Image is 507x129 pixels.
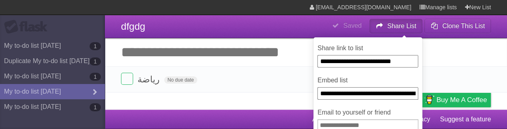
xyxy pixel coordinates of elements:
[317,108,418,117] label: Email to yourself or friend
[121,73,133,85] label: Done
[317,43,418,53] label: Share link to list
[90,103,101,111] b: 1
[369,19,423,33] button: Share List
[312,112,329,127] a: About
[138,74,162,84] span: رياضة
[317,76,418,85] label: Embed list
[90,57,101,66] b: 1
[90,73,101,81] b: 1
[121,21,145,32] span: dfgdg
[440,112,491,127] a: Suggest a feature
[442,23,485,29] b: Clone This List
[4,20,52,34] div: Flask
[424,19,491,33] button: Clone This List
[436,93,487,107] span: Buy me a coffee
[387,23,416,29] b: Share List
[424,93,434,106] img: Buy me a coffee
[343,22,361,29] b: Saved
[419,92,491,107] a: Buy me a coffee
[90,42,101,50] b: 1
[164,76,197,84] span: No due date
